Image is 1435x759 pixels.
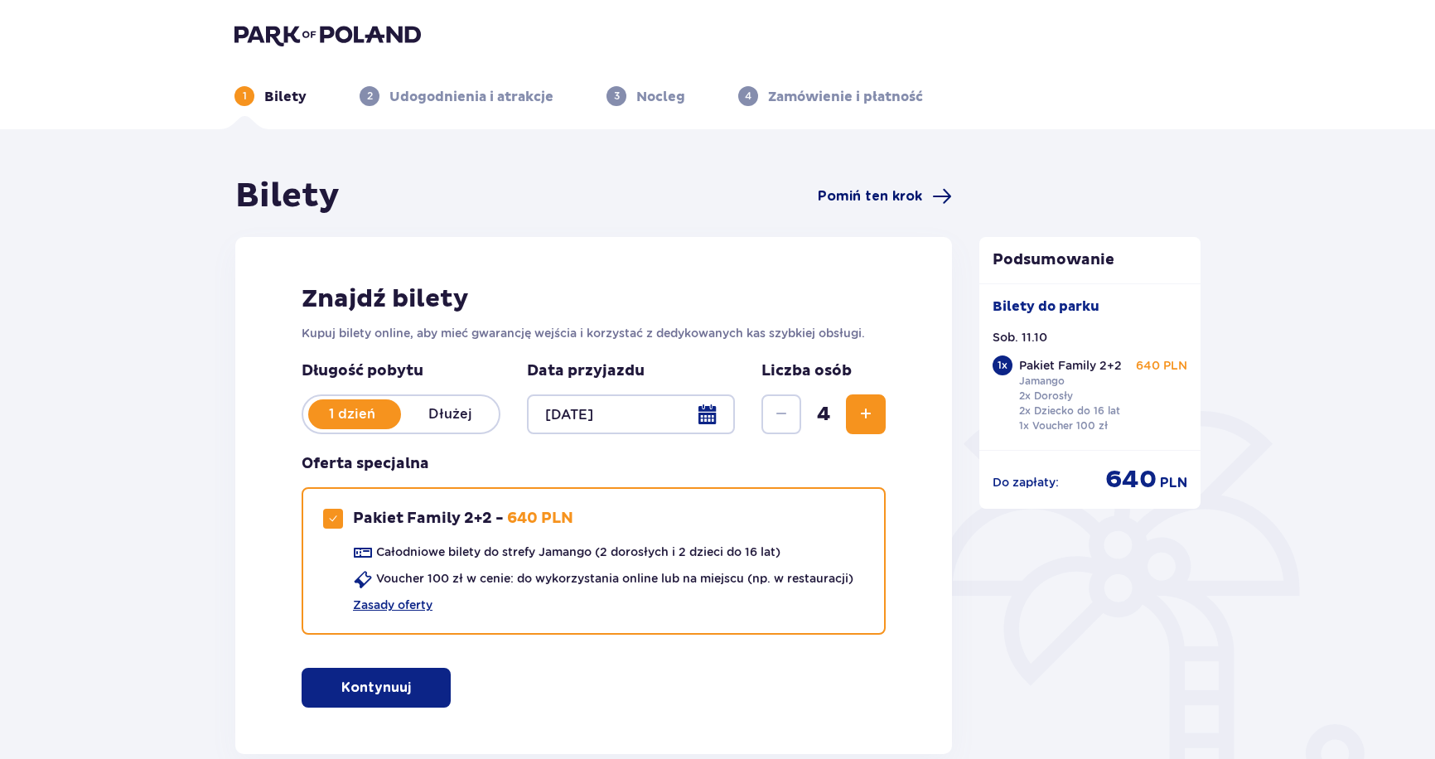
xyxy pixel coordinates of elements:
[993,474,1059,491] p: Do zapłaty :
[507,509,573,529] p: 640 PLN
[360,86,553,106] div: 2Udogodnienia i atrakcje
[243,89,247,104] p: 1
[745,89,751,104] p: 4
[804,402,843,427] span: 4
[302,283,886,315] h2: Znajdź bilety
[738,86,923,106] div: 4Zamówienie i płatność
[606,86,685,106] div: 3Nocleg
[376,544,780,560] p: Całodniowe bilety do strefy Jamango (2 dorosłych i 2 dzieci do 16 lat)
[761,394,801,434] button: Zmniejsz
[979,250,1201,270] p: Podsumowanie
[1105,464,1157,496] span: 640
[401,405,499,423] p: Dłużej
[302,361,500,381] p: Długość pobytu
[768,88,923,106] p: Zamówienie i płatność
[264,88,307,106] p: Bilety
[818,186,952,206] a: Pomiń ten krok
[367,89,373,104] p: 2
[389,88,553,106] p: Udogodnienia i atrakcje
[1019,374,1065,389] p: Jamango
[302,668,451,708] button: Kontynuuj
[846,394,886,434] button: Zwiększ
[614,89,620,104] p: 3
[1019,357,1122,374] p: Pakiet Family 2+2
[341,679,411,697] p: Kontynuuj
[234,86,307,106] div: 1Bilety
[234,23,421,46] img: Park of Poland logo
[993,329,1047,346] p: Sob. 11.10
[761,361,852,381] p: Liczba osób
[993,355,1012,375] div: 1 x
[303,405,401,423] p: 1 dzień
[818,187,922,205] span: Pomiń ten krok
[353,509,504,529] p: Pakiet Family 2+2 -
[302,325,886,341] p: Kupuj bilety online, aby mieć gwarancję wejścia i korzystać z dedykowanych kas szybkiej obsługi.
[235,176,340,217] h1: Bilety
[376,570,853,587] p: Voucher 100 zł w cenie: do wykorzystania online lub na miejscu (np. w restauracji)
[993,297,1099,316] p: Bilety do parku
[1019,389,1120,433] p: 2x Dorosły 2x Dziecko do 16 lat 1x Voucher 100 zł
[1160,474,1187,492] span: PLN
[1136,357,1187,374] p: 640 PLN
[527,361,645,381] p: Data przyjazdu
[353,597,432,613] a: Zasady oferty
[636,88,685,106] p: Nocleg
[302,454,429,474] h3: Oferta specjalna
